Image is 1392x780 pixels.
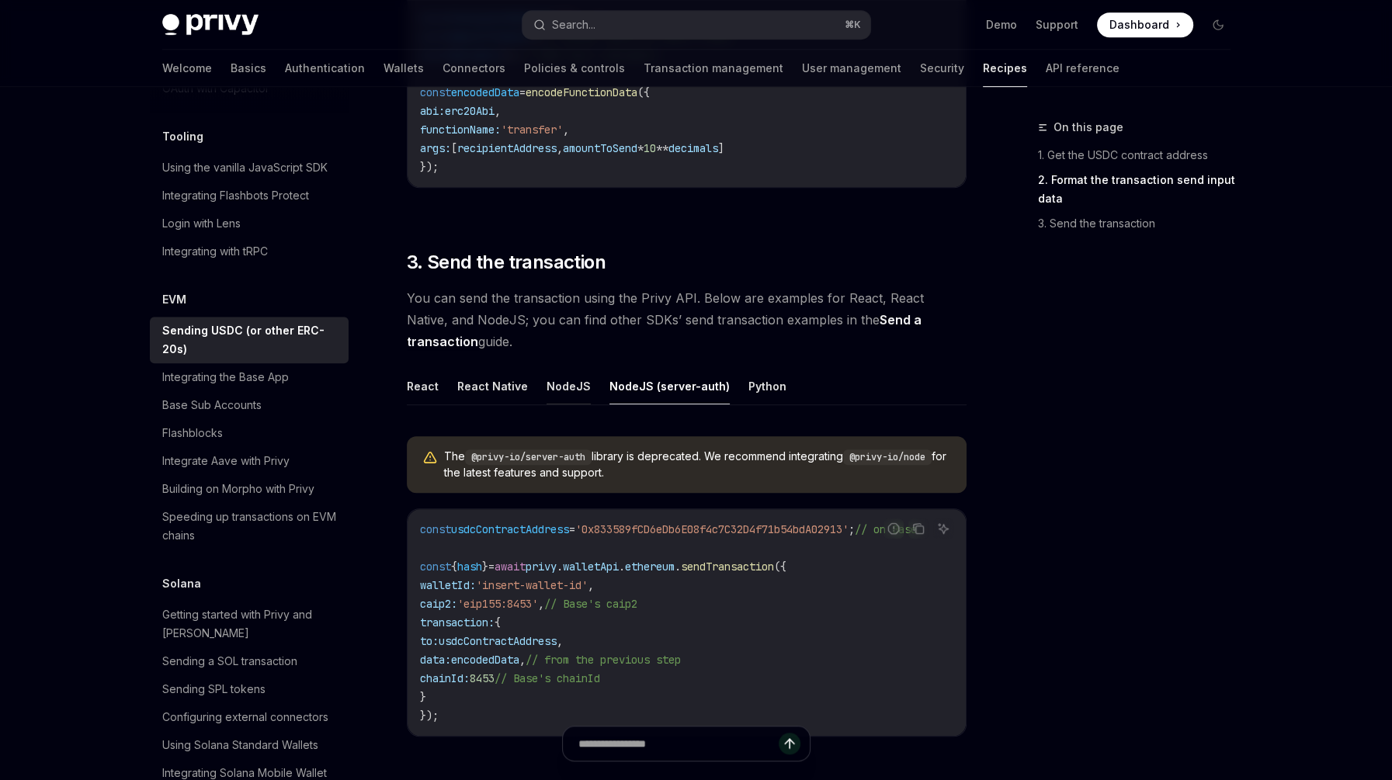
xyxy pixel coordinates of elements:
a: Integrating the Base App [150,363,349,391]
div: Login with Lens [162,214,241,233]
div: Sending a SOL transaction [162,652,297,671]
span: }); [420,709,439,723]
a: Transaction management [644,50,783,87]
span: } [420,690,426,704]
a: Policies & controls [524,50,625,87]
span: = [488,560,495,574]
button: Python [748,368,786,404]
span: // Base's chainId [495,671,600,685]
span: decimals [668,141,718,155]
a: Building on Morpho with Privy [150,475,349,503]
img: dark logo [162,14,259,36]
a: Security [920,50,964,87]
div: Sending SPL tokens [162,680,266,699]
button: NodeJS [547,368,591,404]
a: 1. Get the USDC contract address [1038,143,1243,168]
span: . [557,560,563,574]
div: Integrate Aave with Privy [162,452,290,470]
span: The library is deprecated. We recommend integrating for the latest features and support. [444,449,951,480]
span: recipientAddress [457,141,557,155]
div: Sending USDC (or other ERC-20s) [162,321,339,359]
span: , [588,578,594,592]
span: { [495,615,501,629]
code: @privy-io/node [843,449,932,465]
a: Sending SPL tokens [150,675,349,703]
span: Dashboard [1109,17,1169,33]
span: , [563,123,569,137]
span: , [557,141,563,155]
span: // from the previous step [526,653,681,667]
span: // Base's caip2 [544,597,637,611]
span: amountToSend [563,141,637,155]
span: . [619,560,625,574]
a: Speeding up transactions on EVM chains [150,503,349,549]
span: data: [420,653,451,667]
a: Base Sub Accounts [150,391,349,419]
span: await [495,560,526,574]
a: Sending a SOL transaction [150,647,349,675]
span: walletId: [420,578,476,592]
span: // on Base [855,522,917,536]
h5: Solana [162,574,201,593]
span: , [519,653,526,667]
span: { [451,560,457,574]
a: Configuring external connectors [150,703,349,731]
a: Using Solana Standard Wallets [150,731,349,759]
a: Sending USDC (or other ERC-20s) [150,317,349,363]
a: Support [1036,17,1078,33]
a: Integrating Flashbots Protect [150,182,349,210]
div: Search... [552,16,595,34]
div: Base Sub Accounts [162,396,262,414]
span: functionName: [420,123,501,137]
span: [ [451,141,457,155]
div: Flashblocks [162,424,223,442]
button: Toggle dark mode [1206,12,1231,37]
span: encodedData [451,653,519,667]
span: encodedData [451,85,519,99]
button: Report incorrect code [883,518,904,539]
button: React Native [457,368,528,404]
span: ({ [637,85,650,99]
a: Demo [986,17,1017,33]
span: , [495,104,501,118]
a: Integrate Aave with Privy [150,447,349,475]
span: caip2: [420,597,457,611]
span: usdcContractAddress [439,634,557,648]
div: Using the vanilla JavaScript SDK [162,158,328,177]
a: User management [802,50,901,87]
div: Integrating with tRPC [162,242,268,261]
span: 8453 [470,671,495,685]
span: hash [457,560,482,574]
span: to: [420,634,439,648]
a: Basics [231,50,266,87]
a: Welcome [162,50,212,87]
button: React [407,368,439,404]
span: const [420,560,451,574]
svg: Warning [422,450,438,466]
span: abi: [420,104,445,118]
span: . [675,560,681,574]
div: Speeding up transactions on EVM chains [162,508,339,545]
a: Getting started with Privy and [PERSON_NAME] [150,601,349,647]
div: Configuring external connectors [162,708,328,726]
span: const [420,522,451,536]
span: walletApi [563,560,619,574]
div: Building on Morpho with Privy [162,480,314,498]
span: ] [718,141,724,155]
span: '0x833589fCD6eDb6E08f4c7C32D4f71b54bdA02913' [575,522,849,536]
span: ethereum [625,560,675,574]
span: sendTransaction [681,560,774,574]
a: API reference [1046,50,1120,87]
span: ; [849,522,855,536]
span: = [569,522,575,536]
span: 'transfer' [501,123,563,137]
span: = [519,85,526,99]
span: 3. Send the transaction [407,250,606,275]
span: }); [420,160,439,174]
div: Using Solana Standard Wallets [162,736,318,754]
span: erc20Abi [445,104,495,118]
a: Authentication [285,50,365,87]
a: 2. Format the transaction send input data [1038,168,1243,211]
span: , [557,634,563,648]
div: Integrating the Base App [162,368,289,387]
